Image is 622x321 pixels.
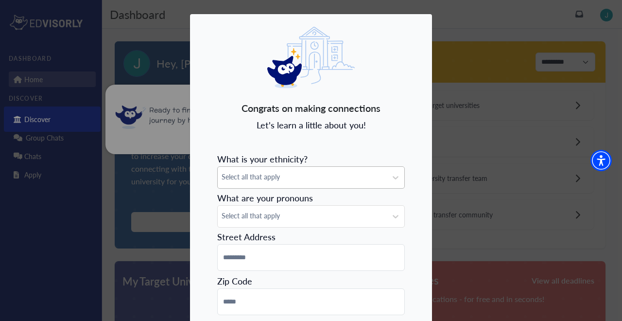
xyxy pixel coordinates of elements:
[217,153,308,165] span: What is your ethnicity?
[222,172,383,182] span: Select all that apply
[217,231,276,243] span: Street Address
[257,119,366,131] span: Let's learn a little about you!
[222,211,383,221] span: Select all that apply
[267,27,355,89] img: eddy logo
[217,275,252,287] span: Zip Code
[590,150,612,171] div: Accessibility Menu
[217,192,313,204] span: What are your pronouns
[242,101,380,115] span: Congrats on making connections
